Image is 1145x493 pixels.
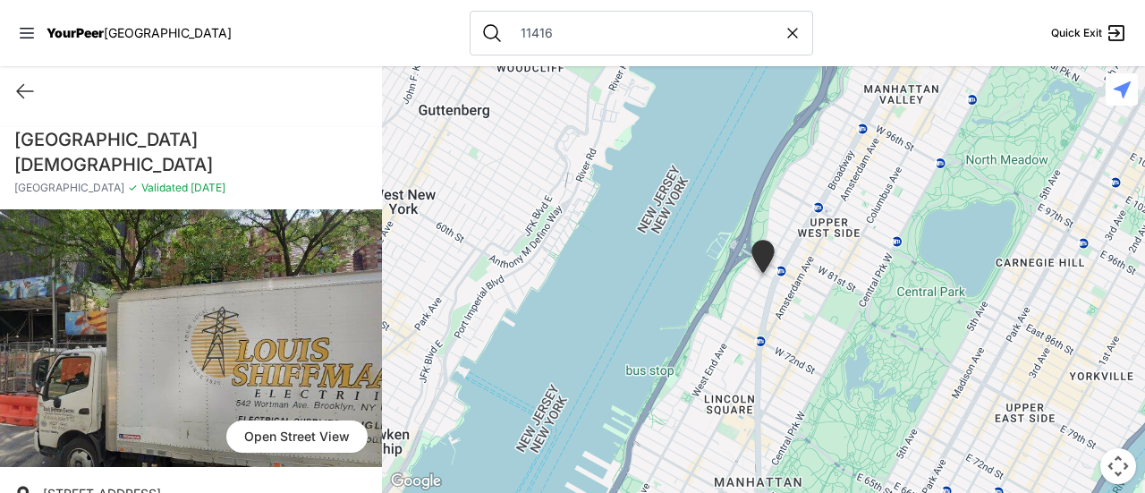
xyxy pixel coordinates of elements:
a: YourPeer[GEOGRAPHIC_DATA] [47,28,232,38]
span: Quick Exit [1051,26,1102,40]
a: Open this area in Google Maps (opens a new window) [386,470,445,493]
span: [GEOGRAPHIC_DATA] [104,25,232,40]
img: Google [386,470,445,493]
button: Map camera controls [1100,448,1136,484]
span: Open Street View [226,421,368,453]
span: [GEOGRAPHIC_DATA] [14,181,124,195]
span: YourPeer [47,25,104,40]
h1: [GEOGRAPHIC_DATA][DEMOGRAPHIC_DATA] [14,127,368,177]
span: Validated [141,181,188,194]
span: [DATE] [188,181,225,194]
input: Search [510,24,784,42]
a: Quick Exit [1051,22,1127,44]
span: ✓ [128,181,138,195]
